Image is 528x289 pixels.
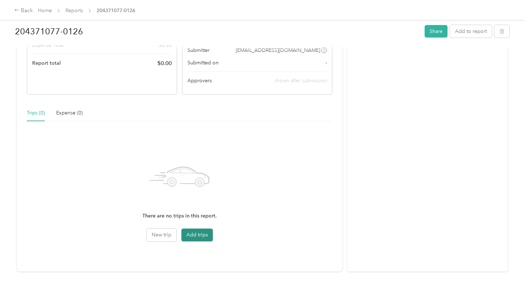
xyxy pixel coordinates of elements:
[15,23,420,40] h1: 204371077-0126
[14,6,33,15] div: Back
[65,8,83,14] a: Reports
[147,229,176,241] button: New trip
[488,249,528,289] iframe: Everlance-gr Chat Button Frame
[56,109,83,117] div: Expense (0)
[187,77,212,84] span: Approvers
[142,212,217,220] p: There are no trips in this report.
[187,59,219,67] span: Submitted on
[181,229,213,241] button: Add trips
[97,7,135,14] span: 204371077-0126
[326,59,327,67] span: -
[38,8,52,14] a: Home
[27,109,45,117] div: Trips (0)
[157,59,172,68] span: $ 0.00
[32,59,61,67] span: Report total
[274,78,327,84] span: shown after submission
[450,25,492,38] button: Add to report
[425,25,448,38] button: Share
